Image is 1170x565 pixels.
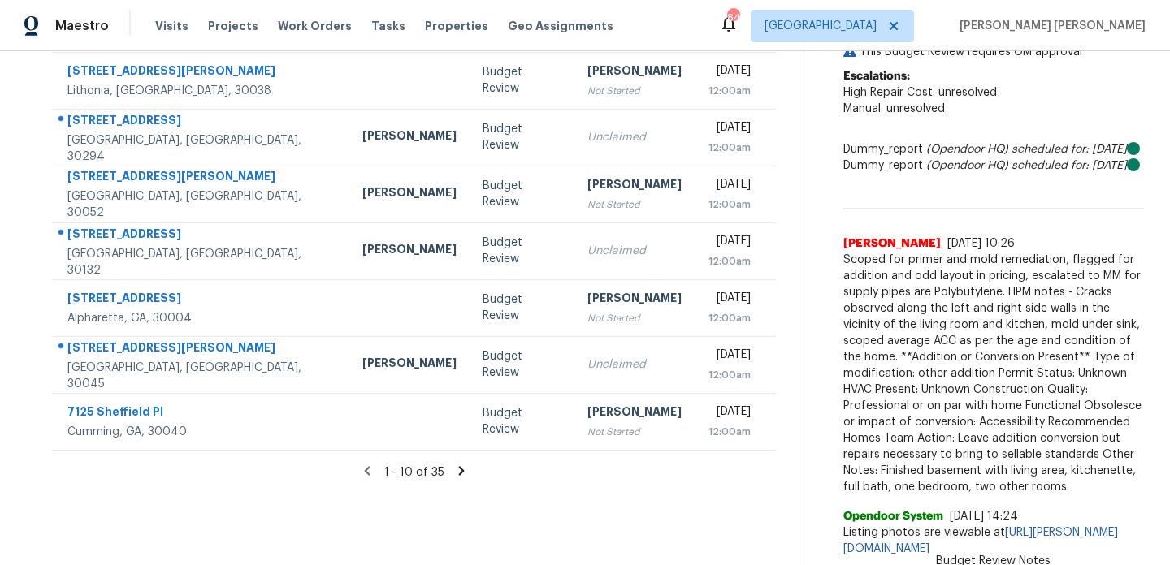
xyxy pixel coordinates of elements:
i: scheduled for: [DATE] [1012,144,1127,155]
span: Geo Assignments [508,18,613,34]
div: [PERSON_NAME] [587,176,682,196]
div: Budget Review [483,348,561,381]
div: [DATE] [708,119,752,140]
div: 12:00am [708,253,752,270]
div: 7125 Sheffield Pl [67,403,336,424]
span: [DATE] 10:26 [947,238,1015,249]
div: [STREET_ADDRESS][PERSON_NAME] [67,339,336,360]
div: Not Started [587,424,682,440]
span: Visits [155,18,188,34]
div: [PERSON_NAME] [362,184,457,205]
div: Budget Review [483,178,561,210]
div: Alpharetta, GA, 30004 [67,310,336,326]
div: Budget Review [483,64,561,97]
div: Not Started [587,196,682,213]
span: Manual: unresolved [843,103,945,114]
div: [GEOGRAPHIC_DATA], [GEOGRAPHIC_DATA], 30045 [67,360,336,392]
div: [PERSON_NAME] [587,63,682,83]
i: (Opendoor HQ) [926,160,1008,171]
span: [DATE] 14:24 [950,511,1018,522]
span: [PERSON_NAME] [843,235,941,252]
div: [PERSON_NAME] [362,127,457,148]
span: Tasks [371,20,405,32]
div: Budget Review [483,291,561,324]
div: [DATE] [708,233,752,253]
div: 12:00am [708,196,752,213]
div: Dummy_report [843,157,1144,174]
i: (Opendoor HQ) [926,144,1008,155]
div: [GEOGRAPHIC_DATA], [GEOGRAPHIC_DATA], 30052 [67,188,336,221]
div: Not Started [587,310,682,326]
div: Unclaimed [587,129,682,145]
div: Unclaimed [587,243,682,259]
span: Maestro [55,18,109,34]
span: [GEOGRAPHIC_DATA] [765,18,877,34]
span: Work Orders [278,18,352,34]
div: [DATE] [708,290,752,310]
div: [STREET_ADDRESS] [67,226,336,246]
div: Unclaimed [587,356,682,373]
p: This Budget Review requires GM approval [843,44,1144,60]
div: 12:00am [708,424,752,440]
div: [PERSON_NAME] [362,355,457,375]
div: Budget Review [483,405,561,438]
div: 12:00am [708,367,752,383]
div: [STREET_ADDRESS] [67,290,336,310]
div: 84 [727,10,739,26]
div: Budget Review [483,235,561,267]
div: [PERSON_NAME] [362,241,457,261]
span: Projects [208,18,258,34]
div: Lithonia, [GEOGRAPHIC_DATA], 30038 [67,83,336,99]
div: 12:00am [708,83,752,99]
div: [STREET_ADDRESS] [67,112,336,132]
span: High Repair Cost: unresolved [843,87,997,98]
div: [PERSON_NAME] [587,403,682,424]
div: [PERSON_NAME] [587,290,682,310]
span: Scoped for primer and mold remediation, flagged for addition and odd layout in pricing, escalated... [843,252,1144,495]
div: [GEOGRAPHIC_DATA], [GEOGRAPHIC_DATA], 30294 [67,132,336,165]
div: [DATE] [708,63,752,83]
div: [STREET_ADDRESS][PERSON_NAME] [67,168,336,188]
div: Cumming, GA, 30040 [67,424,336,440]
div: 12:00am [708,140,752,156]
span: Listing photos are viewable at [843,524,1144,557]
span: Properties [425,18,488,34]
span: 1 - 10 of 35 [384,467,444,478]
span: [PERSON_NAME] [PERSON_NAME] [953,18,1146,34]
div: [STREET_ADDRESS][PERSON_NAME] [67,63,336,83]
div: Dummy_report [843,141,1144,157]
i: scheduled for: [DATE] [1012,160,1127,171]
span: Opendoor System [843,508,943,524]
div: 12:00am [708,310,752,326]
div: Budget Review [483,121,561,153]
div: [DATE] [708,403,752,424]
div: [DATE] [708,347,752,367]
div: [DATE] [708,176,752,196]
div: [GEOGRAPHIC_DATA], [GEOGRAPHIC_DATA], 30132 [67,246,336,278]
b: Escalations: [843,71,910,82]
div: Not Started [587,83,682,99]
